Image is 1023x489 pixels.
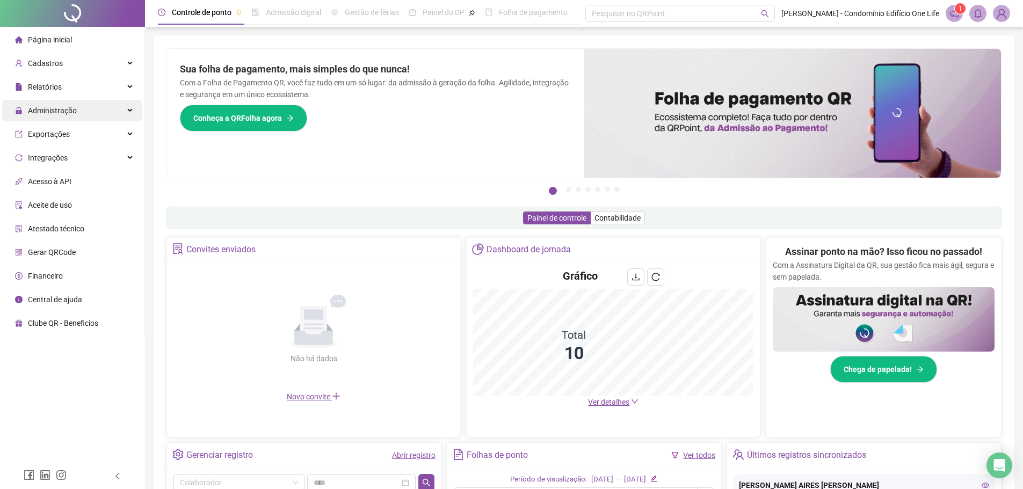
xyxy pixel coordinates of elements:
[28,201,72,209] span: Aceite de uso
[549,187,557,195] button: 1
[781,8,939,19] span: [PERSON_NAME] - Condomínio Edifício One Life
[469,10,475,16] span: pushpin
[286,114,294,122] span: arrow-right
[993,5,1010,21] img: 82731
[28,319,98,327] span: Clube QR - Beneficios
[624,474,646,485] div: [DATE]
[172,449,184,460] span: setting
[15,60,23,67] span: user-add
[180,62,571,77] h2: Sua folha de pagamento, mais simples do que nunca!
[28,295,82,304] span: Central de ajuda
[487,240,571,259] div: Dashboard de jornada
[576,187,581,192] button: 3
[28,248,76,257] span: Gerar QRCode
[671,451,679,459] span: filter
[453,449,464,460] span: file-text
[591,474,613,485] div: [DATE]
[949,9,959,18] span: notification
[252,9,259,16] span: file-done
[236,10,242,16] span: pushpin
[773,287,995,352] img: banner%2F02c71560-61a6-44d4-94b9-c8ab97240462.png
[332,392,340,400] span: plus
[392,451,436,459] a: Abrir registro
[844,363,912,375] span: Chega de papelada!
[959,5,962,12] span: 1
[614,187,620,192] button: 7
[15,201,23,209] span: audit
[28,130,70,138] span: Exportações
[982,481,989,489] span: eye
[499,8,568,17] span: Folha de pagamento
[747,446,866,464] div: Últimos registros sincronizados
[15,83,23,91] span: file
[266,8,321,17] span: Admissão digital
[28,35,72,44] span: Página inicial
[180,77,571,100] p: Com a Folha de Pagamento QR, você faz tudo em um só lugar: da admissão à geração da folha. Agilid...
[409,9,416,16] span: dashboard
[955,3,966,14] sup: 1
[28,83,62,91] span: Relatórios
[584,49,1002,178] img: banner%2F8d14a306-6205-4263-8e5b-06e9a85ad873.png
[830,356,937,383] button: Chega de papelada!
[15,130,23,138] span: export
[986,452,1012,478] div: Open Intercom Messenger
[485,9,492,16] span: book
[732,449,744,460] span: team
[28,154,68,162] span: Integrações
[56,470,67,480] span: instagram
[15,225,23,232] span: solution
[40,470,50,480] span: linkedin
[186,446,253,464] div: Gerenciar registro
[28,59,63,68] span: Cadastros
[15,296,23,303] span: info-circle
[15,154,23,162] span: sync
[158,9,165,16] span: clock-circle
[422,478,431,487] span: search
[588,398,629,406] span: Ver detalhes
[28,177,71,186] span: Acesso à API
[472,243,483,254] span: pie-chart
[588,398,639,406] a: Ver detalhes down
[193,112,282,124] span: Conheça a QRFolha agora
[618,474,620,485] div: -
[683,451,715,459] a: Ver todos
[15,249,23,256] span: qrcode
[605,187,610,192] button: 6
[595,187,600,192] button: 5
[527,214,586,222] span: Painel de controle
[172,8,231,17] span: Controle de ponto
[651,273,660,281] span: reload
[15,107,23,114] span: lock
[24,470,34,480] span: facebook
[423,8,465,17] span: Painel do DP
[973,9,983,18] span: bell
[345,8,399,17] span: Gestão de férias
[785,244,982,259] h2: Assinar ponto na mão? Isso ficou no passado!
[15,319,23,327] span: gift
[28,272,63,280] span: Financeiro
[594,214,641,222] span: Contabilidade
[28,106,77,115] span: Administração
[650,475,657,482] span: edit
[632,273,640,281] span: download
[631,398,639,405] span: down
[114,472,121,480] span: left
[15,272,23,280] span: dollar
[15,178,23,185] span: api
[773,259,995,283] p: Com a Assinatura Digital da QR, sua gestão fica mais ágil, segura e sem papelada.
[916,366,924,373] span: arrow-right
[28,224,84,233] span: Atestado técnico
[180,105,307,132] button: Conheça a QRFolha agora
[15,36,23,43] span: home
[467,446,528,464] div: Folhas de ponto
[172,243,184,254] span: solution
[331,9,338,16] span: sun
[566,187,571,192] button: 2
[186,240,256,259] div: Convites enviados
[264,353,363,364] div: Não há dados
[585,187,591,192] button: 4
[563,268,598,283] h4: Gráfico
[761,10,769,18] span: search
[510,474,587,485] div: Período de visualização:
[287,392,340,401] span: Novo convite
